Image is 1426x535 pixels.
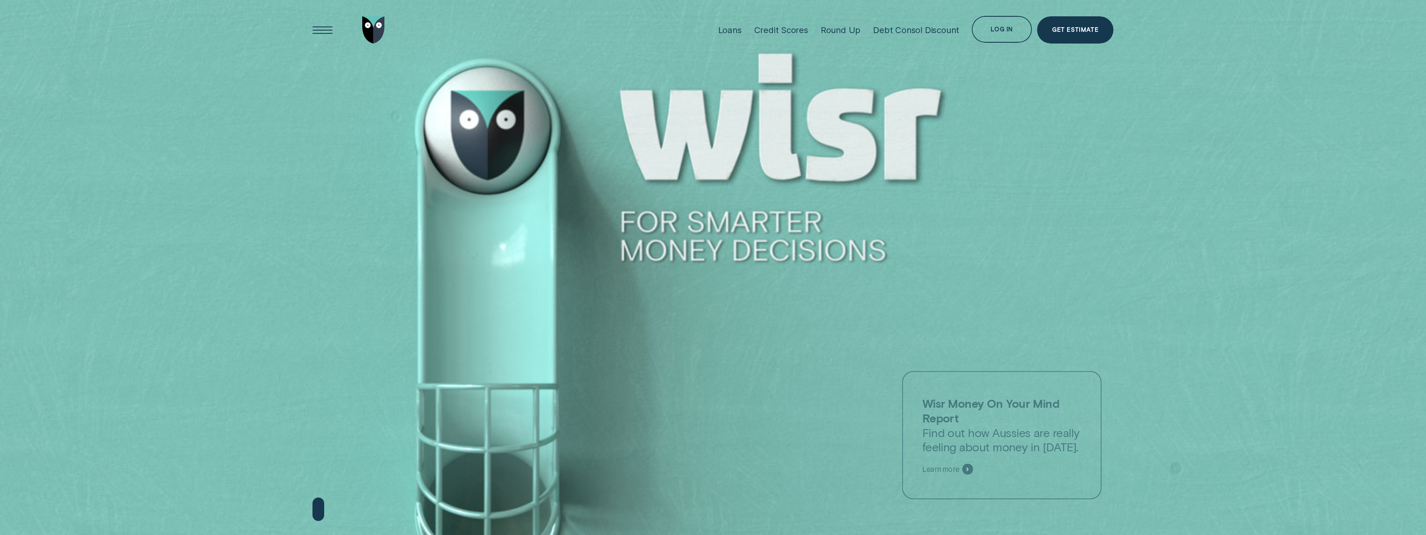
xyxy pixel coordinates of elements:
[362,16,385,44] img: Wisr
[972,16,1032,43] button: Log in
[922,396,1081,454] p: Find out how Aussies are really feeling about money in [DATE].
[873,25,959,35] div: Debt Consol Discount
[309,16,336,44] button: Open Menu
[922,465,959,474] span: Learn more
[821,25,860,35] div: Round Up
[902,371,1102,499] a: Wisr Money On Your Mind ReportFind out how Aussies are really feeling about money in [DATE].Learn...
[718,25,742,35] div: Loans
[754,25,808,35] div: Credit Scores
[1037,16,1114,44] a: Get Estimate
[922,396,1059,425] strong: Wisr Money On Your Mind Report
